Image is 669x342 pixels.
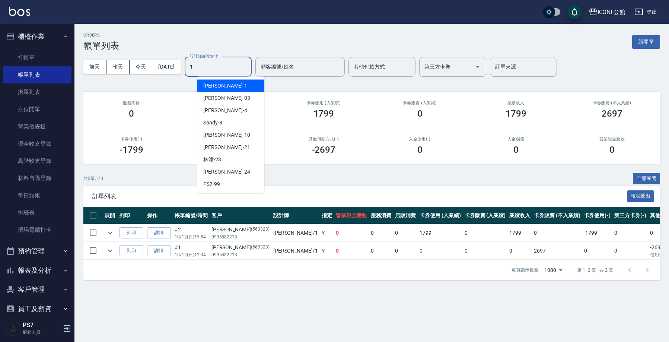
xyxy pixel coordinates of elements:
button: 客戶管理 [3,280,71,299]
div: ICONI 公館 [598,7,626,17]
span: [PERSON_NAME] -24 [203,168,250,176]
td: 1799 [418,224,463,242]
a: 現場電腦打卡 [3,221,71,238]
a: 排班表 [3,204,71,221]
td: [PERSON_NAME] /1 [271,224,320,242]
p: 第 1–2 筆 共 2 筆 [577,267,613,273]
p: 共 2 筆, 1 / 1 [83,175,104,182]
button: 全部展開 [633,173,660,184]
td: 0 [463,224,508,242]
p: 每頁顯示數量 [512,267,538,273]
h2: 入金儲值 [477,137,555,142]
a: 新開單 [632,38,660,45]
a: 帳單列表 [3,66,71,83]
th: 列印 [118,207,145,224]
th: 營業現金應收 [334,207,369,224]
div: [PERSON_NAME] [211,226,270,234]
h3: 0 [129,108,134,119]
a: 詳情 [147,227,171,239]
h2: ORDERS [83,33,119,38]
h2: 入金使用(-) [380,137,459,142]
p: 10/12 (日) 15:54 [175,234,208,240]
span: PS7 -99 [203,180,220,188]
button: save [567,4,582,19]
span: [PERSON_NAME] -4 [203,107,247,114]
a: 報表匯出 [627,192,654,199]
td: 1799 [507,224,532,242]
h3: -1799 [120,145,143,155]
td: 0 [612,224,648,242]
h3: 0 [417,108,423,119]
button: 列印 [120,227,143,239]
th: 第三方卡券(-) [612,207,648,224]
th: 店販消費 [393,207,418,224]
span: [PERSON_NAME] -21 [203,143,250,151]
span: 訂單列表 [92,193,627,200]
td: 0 [334,242,369,260]
th: 卡券使用 (入業績) [418,207,463,224]
h3: 帳單列表 [83,41,119,51]
button: 櫃檯作業 [3,27,71,46]
a: 詳情 [147,245,171,257]
span: [PERSON_NAME] -1 [203,82,247,90]
td: 0 [582,242,613,260]
td: 0 [532,224,582,242]
span: [PERSON_NAME] -10 [203,131,250,139]
td: #2 [173,224,210,242]
td: 0 [612,242,648,260]
th: 卡券販賣 (入業績) [463,207,508,224]
h3: 1799 [506,108,526,119]
th: 展開 [103,207,118,224]
td: 2697 [532,242,582,260]
button: expand row [105,245,116,256]
button: 員工及薪資 [3,299,71,319]
h3: 0 [417,145,423,155]
a: 營業儀表板 [3,118,71,135]
th: 帳單編號/時間 [173,207,210,224]
button: 報表及分析 [3,261,71,280]
a: 材料自購登錄 [3,170,71,187]
h5: PS7 [23,322,61,329]
h2: 第三方卡券(-) [188,137,267,142]
p: 0935882213 [211,251,270,258]
h3: 1799 [313,108,334,119]
span: [PERSON_NAME] -03 [203,94,250,102]
td: 0 [334,224,369,242]
h3: 服務消費 [92,101,171,105]
h2: 卡券使用(-) [92,137,171,142]
th: 卡券使用(-) [582,207,613,224]
td: 0 [369,242,394,260]
th: 指定 [320,207,334,224]
td: 0 [393,242,418,260]
td: [PERSON_NAME] /1 [271,242,320,260]
h2: 卡券販賣 (不入業績) [573,101,651,105]
div: 1000 [541,260,565,280]
p: 服務人員 [23,329,61,336]
img: Person [6,321,21,336]
a: 每日結帳 [3,187,71,204]
h3: 2697 [602,108,622,119]
button: 新開單 [632,35,660,49]
td: 0 [393,224,418,242]
div: [PERSON_NAME] [211,244,270,251]
h2: 營業現金應收 [573,137,651,142]
button: 預約管理 [3,241,71,261]
p: 10/12 (日) 12:34 [175,251,208,258]
h2: 卡券販賣 (入業績) [380,101,459,105]
button: Open [472,61,484,73]
th: 業績收入 [507,207,532,224]
h3: 0 [609,145,615,155]
td: Y [320,242,334,260]
button: ICONI 公館 [586,4,629,20]
button: 今天 [130,60,153,74]
th: 操作 [145,207,173,224]
button: 登出 [631,5,660,19]
a: 現金收支登錄 [3,135,71,152]
th: 卡券販賣 (不入業績) [532,207,582,224]
td: 0 [369,224,394,242]
h2: 店販消費 [188,101,267,105]
td: 0 [507,242,532,260]
p: (560323) [251,226,270,234]
button: [DATE] [152,60,181,74]
a: 掛單列表 [3,83,71,101]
